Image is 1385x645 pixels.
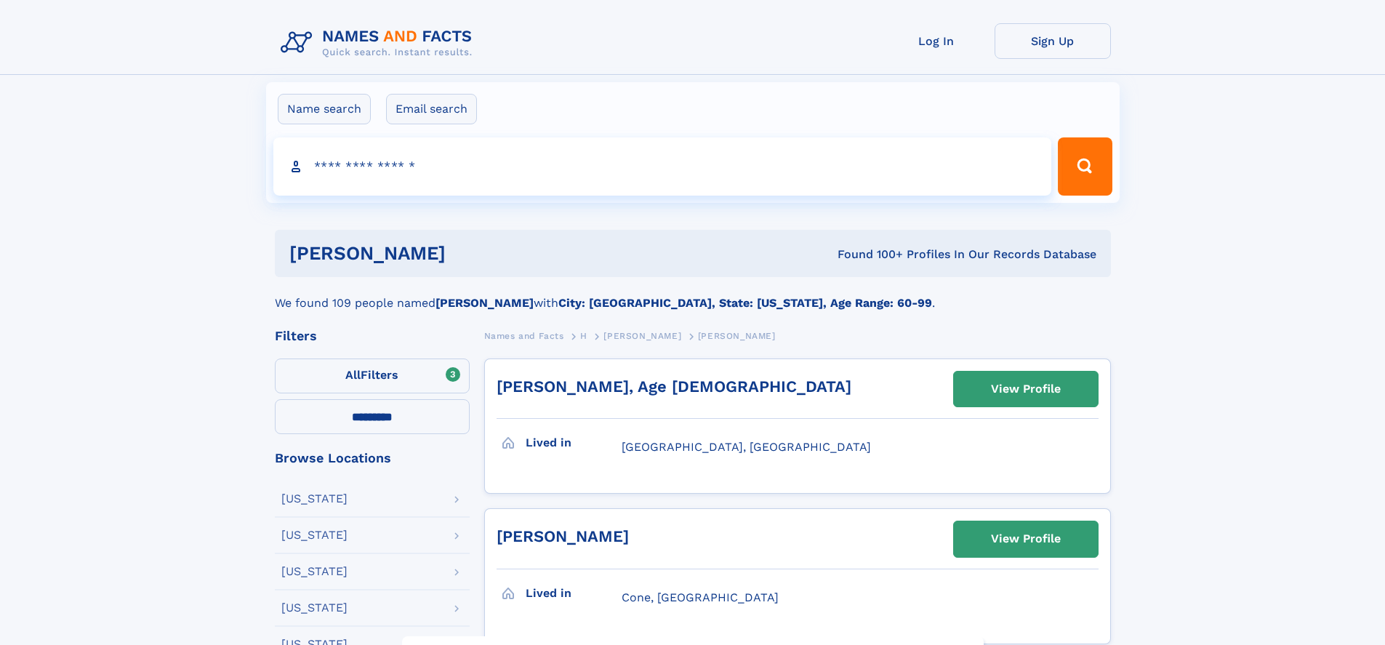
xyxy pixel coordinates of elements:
span: [PERSON_NAME] [603,331,681,341]
div: We found 109 people named with . [275,277,1111,312]
div: View Profile [991,522,1061,556]
span: [PERSON_NAME] [698,331,776,341]
span: [GEOGRAPHIC_DATA], [GEOGRAPHIC_DATA] [622,440,871,454]
a: View Profile [954,372,1098,406]
div: [US_STATE] [281,529,348,541]
button: Search Button [1058,137,1112,196]
b: [PERSON_NAME] [435,296,534,310]
label: Filters [275,358,470,393]
div: Filters [275,329,470,342]
a: Names and Facts [484,326,564,345]
b: City: [GEOGRAPHIC_DATA], State: [US_STATE], Age Range: 60-99 [558,296,932,310]
span: Cone, [GEOGRAPHIC_DATA] [622,590,779,604]
a: View Profile [954,521,1098,556]
a: [PERSON_NAME] [603,326,681,345]
img: Logo Names and Facts [275,23,484,63]
a: Log In [878,23,995,59]
div: Found 100+ Profiles In Our Records Database [641,247,1096,263]
div: View Profile [991,372,1061,406]
div: Browse Locations [275,452,470,465]
div: [US_STATE] [281,566,348,577]
a: H [580,326,587,345]
a: [PERSON_NAME] [497,527,629,545]
label: Email search [386,94,477,124]
span: H [580,331,587,341]
h3: Lived in [526,430,622,455]
label: Name search [278,94,371,124]
a: Sign Up [995,23,1111,59]
a: [PERSON_NAME], Age [DEMOGRAPHIC_DATA] [497,377,851,396]
input: search input [273,137,1052,196]
div: [US_STATE] [281,602,348,614]
h3: Lived in [526,581,622,606]
div: [US_STATE] [281,493,348,505]
h1: [PERSON_NAME] [289,244,642,263]
span: All [345,368,361,382]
